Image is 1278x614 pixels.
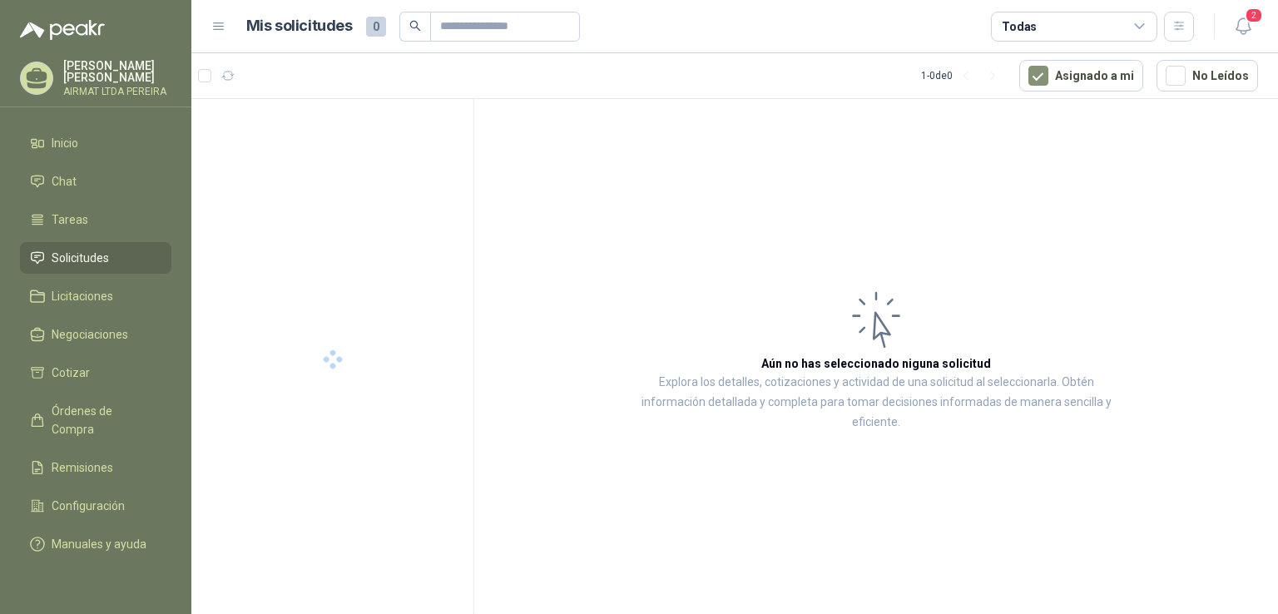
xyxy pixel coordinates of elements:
a: Inicio [20,127,171,159]
span: Licitaciones [52,287,113,305]
a: Chat [20,166,171,197]
a: Solicitudes [20,242,171,274]
span: Órdenes de Compra [52,402,156,438]
a: Licitaciones [20,280,171,312]
h3: Aún no has seleccionado niguna solicitud [761,354,991,373]
p: Explora los detalles, cotizaciones y actividad de una solicitud al seleccionarla. Obtén informaci... [641,373,1112,433]
span: Remisiones [52,458,113,477]
button: Asignado a mi [1019,60,1143,92]
h1: Mis solicitudes [246,14,353,38]
button: No Leídos [1157,60,1258,92]
div: 1 - 0 de 0 [921,62,1006,89]
a: Órdenes de Compra [20,395,171,445]
span: 2 [1245,7,1263,23]
span: Tareas [52,210,88,229]
a: Negociaciones [20,319,171,350]
span: Inicio [52,134,78,152]
div: Todas [1002,17,1037,36]
span: search [409,20,421,32]
span: 0 [366,17,386,37]
span: Cotizar [52,364,90,382]
a: Configuración [20,490,171,522]
a: Cotizar [20,357,171,389]
p: [PERSON_NAME] [PERSON_NAME] [63,60,171,83]
img: Logo peakr [20,20,105,40]
a: Tareas [20,204,171,235]
span: Solicitudes [52,249,109,267]
span: Configuración [52,497,125,515]
span: Manuales y ayuda [52,535,146,553]
span: Negociaciones [52,325,128,344]
a: Manuales y ayuda [20,528,171,560]
button: 2 [1228,12,1258,42]
a: Remisiones [20,452,171,483]
p: AIRMAT LTDA PEREIRA [63,87,171,97]
span: Chat [52,172,77,191]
